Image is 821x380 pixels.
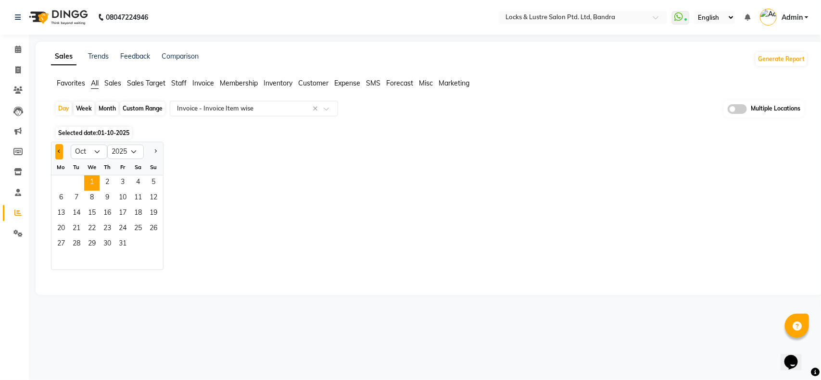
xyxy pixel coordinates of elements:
[53,221,69,237] span: 20
[130,221,146,237] span: 25
[84,206,100,221] div: Wednesday, October 15, 2025
[100,206,115,221] div: Thursday, October 16, 2025
[127,79,165,87] span: Sales Target
[115,221,130,237] div: Friday, October 24, 2025
[419,79,433,87] span: Misc
[53,191,69,206] span: 6
[53,159,69,175] div: Mo
[130,175,146,191] span: 4
[69,191,84,206] div: Tuesday, October 7, 2025
[192,79,214,87] span: Invoice
[146,206,161,221] div: Sunday, October 19, 2025
[74,102,94,115] div: Week
[130,191,146,206] div: Saturday, October 11, 2025
[115,191,130,206] div: Friday, October 10, 2025
[100,237,115,252] span: 30
[130,206,146,221] span: 18
[69,221,84,237] span: 21
[146,221,161,237] div: Sunday, October 26, 2025
[100,159,115,175] div: Th
[781,342,811,370] iframe: chat widget
[53,237,69,252] div: Monday, October 27, 2025
[88,52,109,61] a: Trends
[146,175,161,191] div: Sunday, October 5, 2025
[84,191,100,206] span: 8
[53,206,69,221] span: 13
[115,191,130,206] span: 10
[100,221,115,237] div: Thursday, October 23, 2025
[84,206,100,221] span: 15
[115,221,130,237] span: 24
[53,206,69,221] div: Monday, October 13, 2025
[115,206,130,221] span: 17
[100,175,115,191] div: Thursday, October 2, 2025
[760,9,777,25] img: Admin
[100,175,115,191] span: 2
[104,79,121,87] span: Sales
[130,159,146,175] div: Sa
[53,191,69,206] div: Monday, October 6, 2025
[84,159,100,175] div: We
[298,79,328,87] span: Customer
[100,221,115,237] span: 23
[91,79,99,87] span: All
[146,159,161,175] div: Su
[100,206,115,221] span: 16
[115,206,130,221] div: Friday, October 17, 2025
[130,175,146,191] div: Saturday, October 4, 2025
[107,145,144,159] select: Select year
[220,79,258,87] span: Membership
[171,79,187,87] span: Staff
[386,79,413,87] span: Forecast
[69,237,84,252] span: 28
[100,191,115,206] span: 9
[51,48,76,65] a: Sales
[55,144,63,159] button: Previous month
[152,144,159,159] button: Next month
[53,221,69,237] div: Monday, October 20, 2025
[264,79,292,87] span: Inventory
[69,237,84,252] div: Tuesday, October 28, 2025
[56,102,72,115] div: Day
[130,191,146,206] span: 11
[782,12,803,23] span: Admin
[751,104,800,114] span: Multiple Locations
[100,237,115,252] div: Thursday, October 30, 2025
[84,175,100,191] div: Wednesday, October 1, 2025
[115,159,130,175] div: Fr
[96,102,118,115] div: Month
[162,52,199,61] a: Comparison
[53,237,69,252] span: 27
[120,102,165,115] div: Custom Range
[130,221,146,237] div: Saturday, October 25, 2025
[146,175,161,191] span: 5
[84,237,100,252] div: Wednesday, October 29, 2025
[146,191,161,206] span: 12
[146,206,161,221] span: 19
[98,129,129,136] span: 01-10-2025
[334,79,360,87] span: Expense
[84,237,100,252] span: 29
[71,145,107,159] select: Select month
[130,206,146,221] div: Saturday, October 18, 2025
[313,104,321,114] span: Clear all
[366,79,380,87] span: SMS
[439,79,469,87] span: Marketing
[84,191,100,206] div: Wednesday, October 8, 2025
[756,52,807,66] button: Generate Report
[100,191,115,206] div: Thursday, October 9, 2025
[69,221,84,237] div: Tuesday, October 21, 2025
[115,237,130,252] span: 31
[115,237,130,252] div: Friday, October 31, 2025
[84,221,100,237] span: 22
[69,206,84,221] div: Tuesday, October 14, 2025
[106,4,148,31] b: 08047224946
[25,4,90,31] img: logo
[115,175,130,191] span: 3
[84,221,100,237] div: Wednesday, October 22, 2025
[69,159,84,175] div: Tu
[69,206,84,221] span: 14
[69,191,84,206] span: 7
[146,191,161,206] div: Sunday, October 12, 2025
[84,175,100,191] span: 1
